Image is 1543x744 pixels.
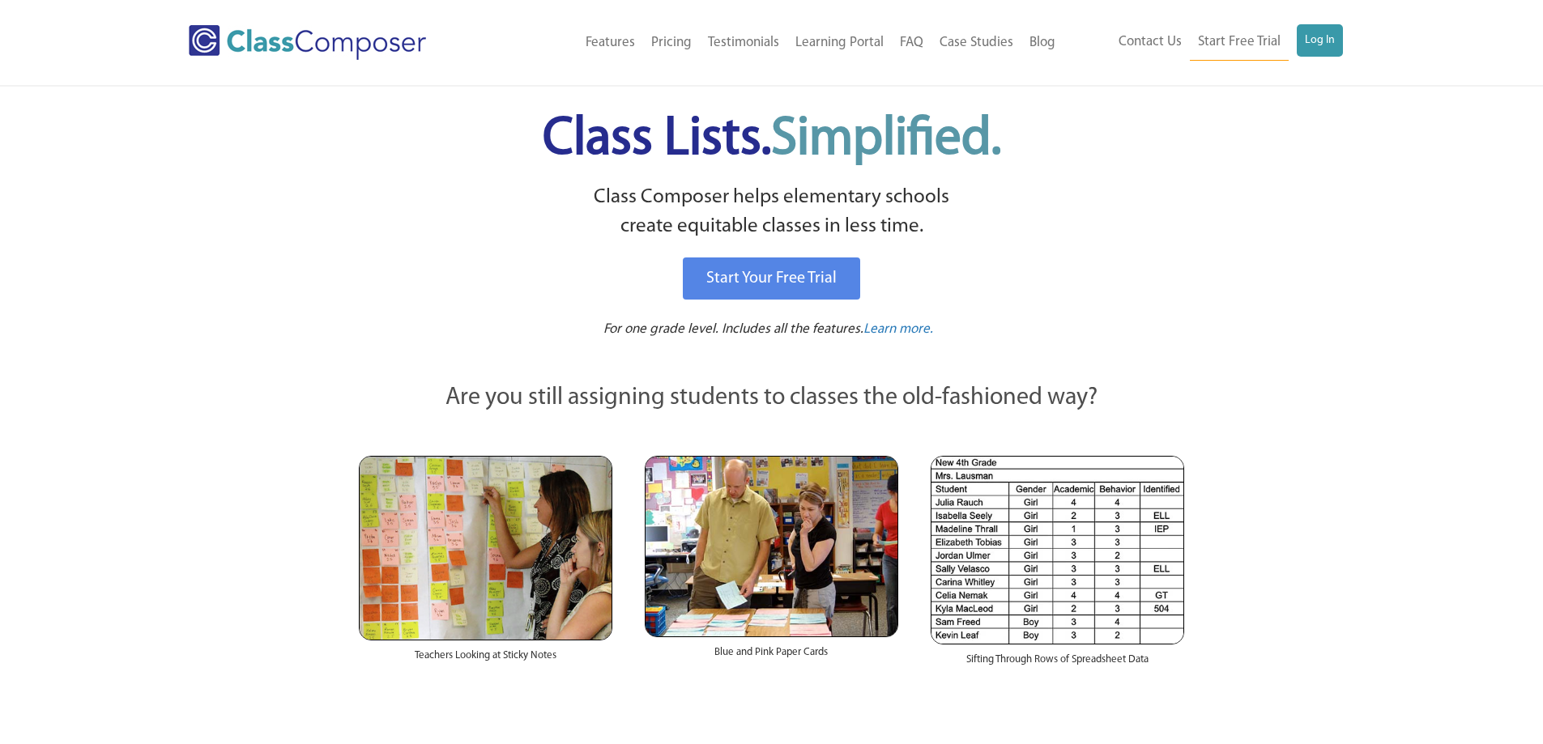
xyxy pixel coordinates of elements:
a: Blog [1021,25,1063,61]
div: Sifting Through Rows of Spreadsheet Data [931,644,1184,683]
p: Class Composer helps elementary schools create equitable classes in less time. [356,183,1187,242]
nav: Header Menu [492,25,1063,61]
a: Features [578,25,643,61]
img: Spreadsheets [931,456,1184,644]
a: Start Free Trial [1190,24,1289,61]
span: Simplified. [771,113,1001,166]
nav: Header Menu [1063,24,1343,61]
span: Learn more. [863,322,933,336]
a: Learn more. [863,320,933,340]
span: For one grade level. Includes all the features. [603,322,863,336]
div: Blue and Pink Paper Cards [645,637,898,676]
img: Teachers Looking at Sticky Notes [359,456,612,640]
span: Class Lists. [543,113,1001,166]
a: Learning Portal [787,25,892,61]
span: Start Your Free Trial [706,270,837,287]
a: Case Studies [931,25,1021,61]
div: Teachers Looking at Sticky Notes [359,640,612,679]
p: Are you still assigning students to classes the old-fashioned way? [359,381,1185,416]
a: Contact Us [1110,24,1190,60]
a: Pricing [643,25,700,61]
a: FAQ [892,25,931,61]
img: Class Composer [189,25,426,60]
a: Testimonials [700,25,787,61]
a: Log In [1297,24,1343,57]
img: Blue and Pink Paper Cards [645,456,898,636]
a: Start Your Free Trial [683,257,860,300]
